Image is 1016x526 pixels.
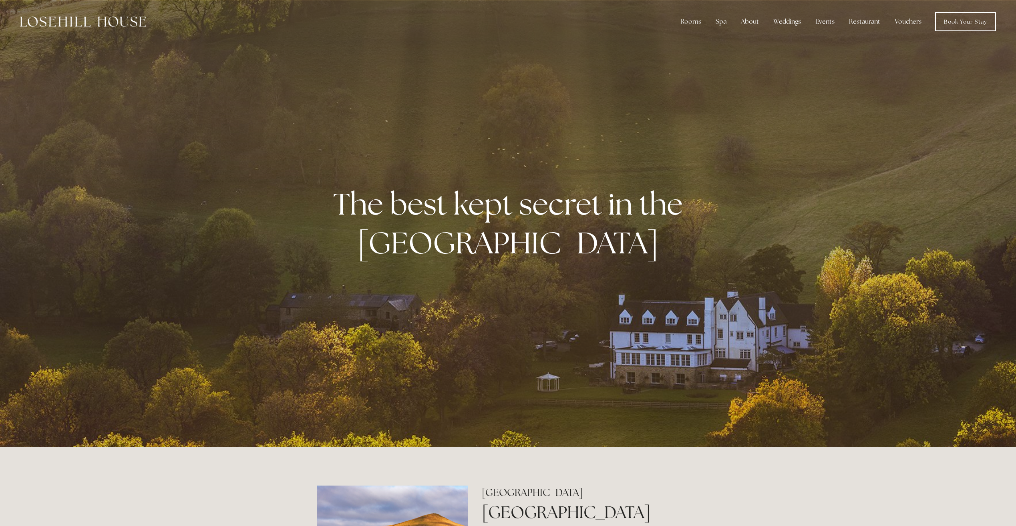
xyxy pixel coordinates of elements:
[734,14,765,30] div: About
[674,14,708,30] div: Rooms
[809,14,841,30] div: Events
[709,14,733,30] div: Spa
[767,14,807,30] div: Weddings
[482,500,699,524] h1: [GEOGRAPHIC_DATA]
[20,16,146,27] img: Losehill House
[482,486,699,500] h2: [GEOGRAPHIC_DATA]
[333,184,689,263] strong: The best kept secret in the [GEOGRAPHIC_DATA]
[935,12,996,31] a: Book Your Stay
[843,14,887,30] div: Restaurant
[888,14,928,30] a: Vouchers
